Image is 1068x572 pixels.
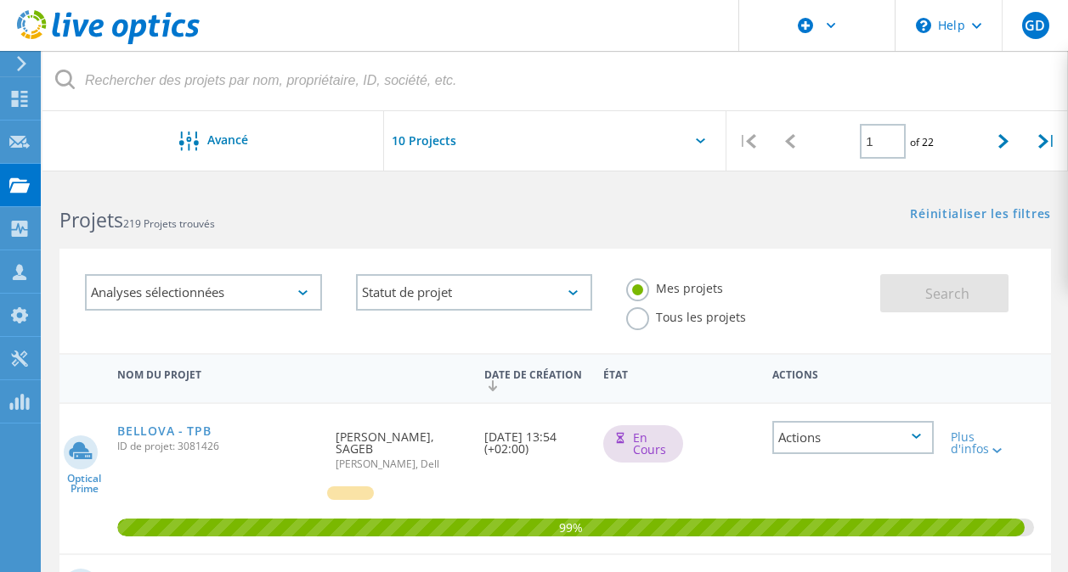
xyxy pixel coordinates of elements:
span: 99% [117,519,1025,534]
a: Réinitialiser les filtres [910,208,1051,222]
div: Nom du projet [109,357,327,389]
div: | [1026,111,1068,171]
div: Actions [772,421,934,454]
div: Plus d'infos [951,431,1013,455]
div: | [726,111,769,171]
div: État [595,357,684,389]
span: 219 Projets trouvés [123,216,215,231]
span: [PERSON_NAME], Dell [336,459,467,469]
div: [PERSON_NAME], SAGEB [327,404,476,486]
button: Search [880,274,1009,312]
label: Mes projets [626,278,723,294]
div: [DATE] 13:54 (+02:00) [476,404,595,472]
span: of 22 [910,135,934,149]
div: Date de création [476,357,595,400]
span: ID de projet: 3081426 [117,441,319,451]
div: Analyses sélectionnées [85,274,322,311]
b: Projets [59,206,123,233]
label: Tous les projets [626,307,746,323]
div: Statut de projet [356,274,593,311]
a: Live Optics Dashboard [17,36,200,48]
div: En cours [603,425,683,463]
span: Optical Prime [59,474,109,494]
div: Actions [764,357,942,389]
a: BELLOVA - TPB [117,425,211,437]
svg: \n [916,18,931,33]
span: Search [925,284,969,303]
span: Avancé [207,134,248,146]
span: GD [1025,19,1045,32]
